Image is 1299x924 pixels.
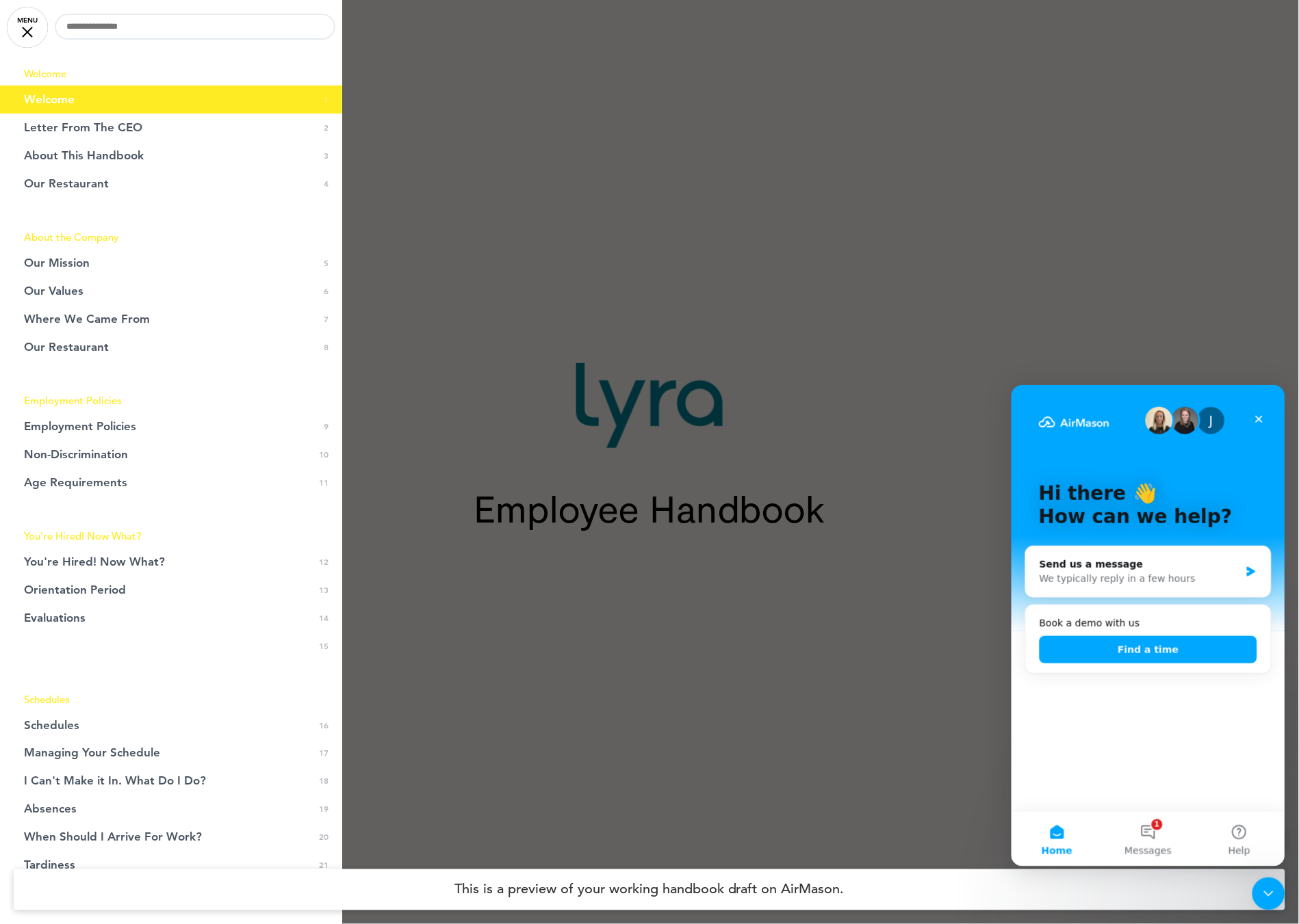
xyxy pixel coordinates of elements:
span: 15 [319,640,329,652]
span: 17 [319,748,329,759]
span: 18 [319,776,329,787]
span: You're Hired! Now What? [24,556,165,568]
span: Our Mission [24,257,90,269]
span: 5 [324,257,329,269]
span: 12 [319,556,329,568]
span: Welcome [24,94,75,105]
span: 2 [324,122,329,133]
span: Evaluations [24,612,86,624]
span: Managing Your Schedule [24,748,160,759]
span: Letter From The CEO [24,122,142,133]
span: 16 [319,720,329,731]
iframe: Intercom live chat [1252,877,1285,910]
span: Our Values [24,285,83,297]
span: 19 [319,804,329,815]
span: 11 [319,477,329,488]
iframe: Intercom live chat [1012,385,1285,867]
span: 20 [319,832,329,843]
span: About This Handbook [24,150,144,161]
span: 8 [324,341,329,353]
span: Absences [24,804,77,815]
span: When Should I Arrive For Work? [24,832,202,843]
span: 13 [319,584,329,596]
span: 21 [319,860,329,871]
span: 9 [324,421,329,432]
span: 1 [324,94,329,105]
span: 14 [319,612,329,624]
span: 4 [324,178,329,189]
span: Age Requirements [24,477,127,488]
span: 10 [319,449,329,460]
span: I Can't Make it In. What Do I Do? [24,776,206,787]
span: Tardiness [24,860,75,871]
span: 6 [324,285,329,297]
span: Non-Discrimination [24,449,128,460]
span: Our Restaurant [24,178,109,189]
span: Schedules [24,720,79,731]
span: 7 [324,313,329,325]
span: 3 [324,150,329,161]
span: Our Restaurant [24,341,109,353]
span: Orientation Period [24,584,126,596]
span: Where We Came From [24,313,150,325]
h4: This is a preview of your working handbook draft on AirMason. [14,869,1285,910]
a: MENU [7,7,48,48]
span: Employment Policies [24,421,136,432]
